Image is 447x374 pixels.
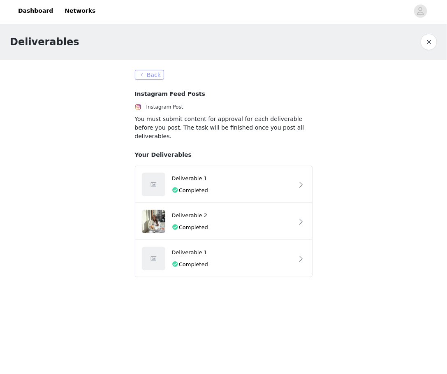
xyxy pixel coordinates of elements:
div: clickable-list-item [135,166,312,203]
a: Dashboard [13,2,58,20]
button: Back [135,70,164,80]
div: clickable-list-item [135,203,312,240]
div: Completed [172,223,294,232]
div: Completed [172,260,294,269]
h1: Deliverables [10,35,79,49]
img: file [142,247,165,270]
a: Networks [60,2,100,20]
span: Instagram Post [146,104,183,110]
div: clickable-list-item [135,240,312,277]
div: Deliverable 2 [172,211,294,220]
h4: Your Deliverables [135,151,313,159]
p: You must submit content for approval for each deliverable before you post. The task will be finis... [135,115,313,141]
h4: Instagram Feed Posts [135,90,313,98]
div: Deliverable 1 [172,174,294,183]
img: file [142,173,165,196]
div: Deliverable 1 [172,249,294,257]
img: file [142,210,165,233]
div: avatar [417,5,424,18]
img: Instagram Icon [135,104,141,110]
div: Completed [172,186,294,195]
